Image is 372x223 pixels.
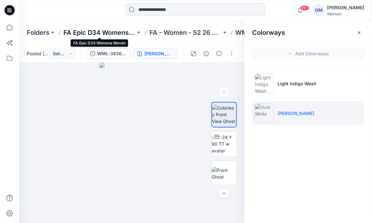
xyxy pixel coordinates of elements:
p: WML-3836-2026 HR Straight Leg Cuffed Crop [PERSON_NAME] [236,28,308,37]
span: Posted [DATE] 09:46 by [27,50,49,57]
img: Vivid White [255,104,274,123]
p: [PERSON_NAME] [278,110,314,117]
div: WML-3836-2026_Rev1_HR Straight Leg Cuffed Crop Jean_Full Colorway [97,50,127,57]
div: Vivid White [144,50,174,57]
a: Folders [27,28,49,37]
button: WML-3836-2026_Rev1_HR Straight Leg Cuffed Crop Jean_Full Colorway [86,49,131,59]
img: Colorway Front View Ghost [212,104,236,125]
img: Front Ghost [212,167,237,180]
img: eyJhbGciOiJIUzI1NiIsImtpZCI6IjAiLCJzbHQiOiJzZXMiLCJ0eXAiOiJKV1QifQ.eyJkYXRhIjp7InR5cGUiOiJzdG9yYW... [99,63,164,223]
button: Details [201,49,211,59]
img: Light Indigo Wash [255,74,274,93]
img: 2024 Y 90 TT w avatar [212,134,237,154]
a: FA - Women - S2 26 Woven Board [150,28,222,37]
button: [PERSON_NAME] [133,49,178,59]
div: [PERSON_NAME] [327,4,364,12]
div: GM [313,4,325,16]
span: 99+ [300,5,310,11]
p: Light Indigo Wash [278,80,316,87]
a: FA Epic D34 Womens Woven [63,28,135,37]
div: Walmart [327,12,364,16]
h2: Colorways [252,29,285,36]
